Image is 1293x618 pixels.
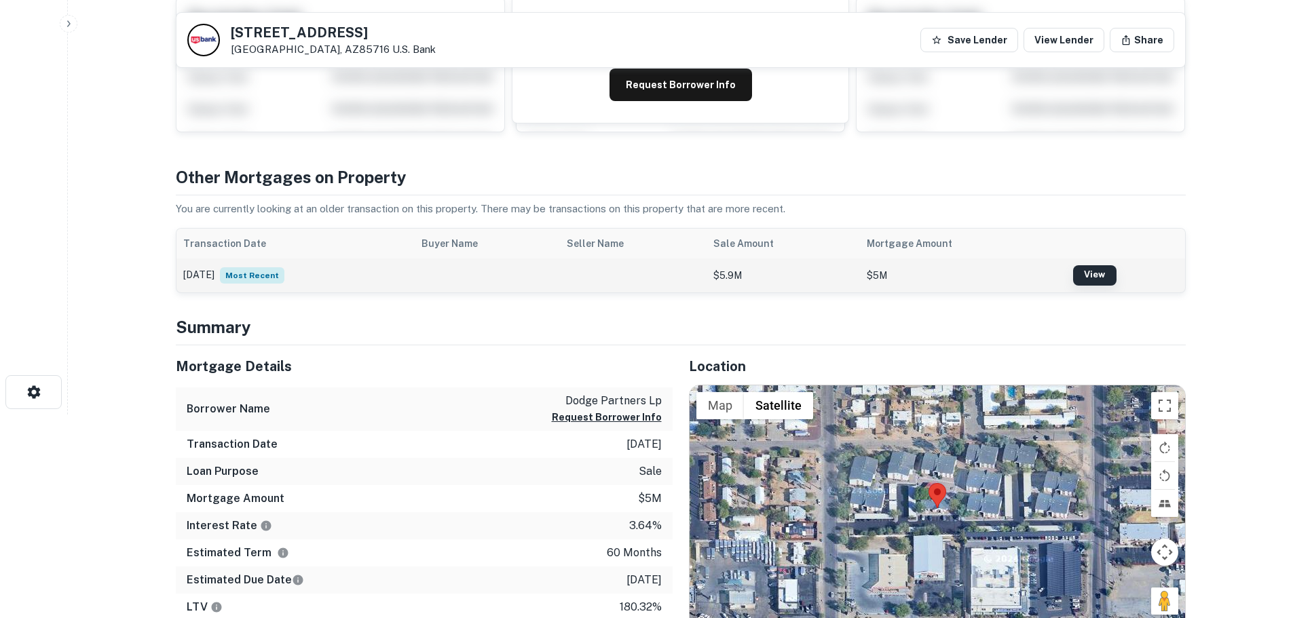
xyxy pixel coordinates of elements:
button: Share [1110,28,1174,52]
p: You are currently looking at an older transaction on this property. There may be transactions on ... [176,201,1186,217]
h6: Mortgage Amount [187,490,284,507]
button: Show street map [696,392,744,419]
th: Mortgage Amount [860,229,1066,258]
h5: Mortgage Details [176,356,673,376]
th: Buyer Name [415,229,560,258]
svg: Term is based on a standard schedule for this type of loan. [277,547,289,559]
h6: Interest Rate [187,518,272,534]
p: $5m [638,490,662,507]
span: Most Recent [220,267,284,284]
button: Toggle fullscreen view [1151,392,1178,419]
p: [DATE] [626,572,662,588]
h6: Estimated Term [187,545,289,561]
button: Drag Pegman onto the map to open Street View [1151,587,1178,615]
h5: [STREET_ADDRESS] [231,26,436,39]
h5: Location [689,356,1186,376]
button: Show satellite imagery [744,392,813,419]
h6: Estimated Due Date [187,572,304,588]
p: 3.64% [629,518,662,534]
p: [DATE] [626,436,662,452]
button: Request Borrower Info [552,409,662,425]
h6: Loan Purpose [187,463,259,480]
h4: Summary [176,315,1186,339]
th: Seller Name [560,229,707,258]
p: sale [639,463,662,480]
button: Request Borrower Info [610,69,752,101]
button: Tilt map [1151,490,1178,517]
td: $5.9M [707,258,861,292]
button: Map camera controls [1151,539,1178,566]
p: [GEOGRAPHIC_DATA], AZ85716 [231,43,436,56]
p: 60 months [607,545,662,561]
h6: Transaction Date [187,436,278,452]
iframe: Chat Widget [1225,509,1293,575]
a: U.s. Bank [392,43,436,55]
p: dodge partners lp [552,393,662,409]
button: Rotate map counterclockwise [1151,462,1178,489]
h6: LTV [187,599,223,615]
h4: Other Mortgages on Property [176,165,1186,189]
td: $5M [860,258,1066,292]
a: View Lender [1024,28,1104,52]
h6: Borrower Name [187,401,270,417]
a: View [1073,265,1117,286]
th: Sale Amount [707,229,861,258]
td: [DATE] [176,258,415,292]
svg: LTVs displayed on the website are for informational purposes only and may be reported incorrectly... [210,601,223,613]
button: Save Lender [920,28,1018,52]
svg: The interest rates displayed on the website are for informational purposes only and may be report... [260,520,272,532]
button: Rotate map clockwise [1151,434,1178,461]
svg: Estimate is based on a standard schedule for this type of loan. [292,574,304,586]
p: 180.32% [620,599,662,615]
th: Transaction Date [176,229,415,258]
